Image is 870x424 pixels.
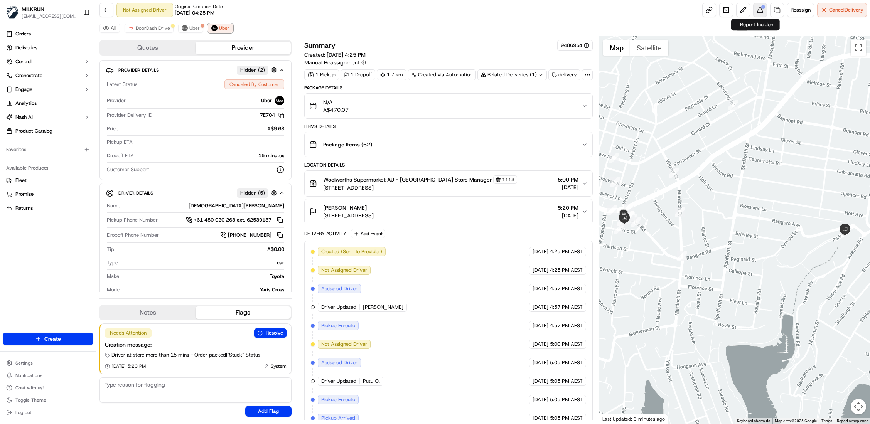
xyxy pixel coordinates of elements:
button: Notifications [3,370,93,381]
button: 9486954 [561,42,589,49]
span: Woolworths Supermarket AU - [GEOGRAPHIC_DATA] Store Manager [323,176,492,183]
div: Toyota [122,273,284,280]
button: Show satellite imagery [630,40,668,56]
span: Driver Details [118,190,153,196]
a: [PHONE_NUMBER] [220,231,284,239]
button: 7E704 [260,112,284,119]
div: 1 Dropoff [341,69,375,80]
button: Engage [3,83,93,96]
span: Type [107,259,118,266]
span: [PHONE_NUMBER] [228,232,271,239]
span: A$9.68 [267,125,284,132]
span: 1113 [502,177,514,183]
a: Report a map error [837,419,868,423]
img: uber-new-logo.jpeg [182,25,188,31]
div: Creation message: [105,341,287,348]
span: Manual Reassignment [304,59,360,66]
span: Created (Sent To Provider) [321,248,382,255]
span: Hidden ( 5 ) [240,190,265,197]
div: Needs Attention [105,328,152,338]
button: CancelDelivery [817,3,867,17]
button: N/AA$470.07 [305,94,592,118]
button: Returns [3,202,93,214]
a: Open this area in Google Maps (opens a new window) [601,414,627,424]
button: Toggle Theme [3,395,93,405]
span: 4:57 PM AEST [550,285,583,292]
span: Driver at store more than 15 mins - Order packed | "Stuck" Status [111,352,260,358]
span: Cancel Delivery [829,7,863,13]
button: Notes [100,306,196,319]
button: Flags [196,306,291,319]
button: Settings [3,358,93,368]
button: DoorDash Drive [125,24,174,33]
div: 11 [617,216,627,226]
button: All [99,24,120,33]
img: Google [601,414,627,424]
span: Provider [107,97,126,104]
span: Dropoff ETA [107,152,134,159]
span: Nash AI [15,114,33,121]
span: 4:57 PM AEST [550,322,583,329]
button: Uber [208,24,233,33]
div: 16 [624,211,634,221]
div: 4 [728,100,738,110]
span: [STREET_ADDRESS] [323,184,517,192]
button: Provider DetailsHidden (2) [106,64,285,76]
span: 4:25 PM AEST [550,267,583,274]
span: [DATE] [533,415,548,422]
div: 14 [624,211,634,221]
button: Reassign [787,3,814,17]
button: Map camera controls [851,399,866,414]
span: Uber [219,25,229,31]
button: Control [3,56,93,68]
div: Favorites [3,143,93,156]
button: Add Event [351,229,385,238]
a: Deliveries [3,42,93,54]
a: +61 480 020 263 ext. 62539187 [186,216,284,224]
h3: Summary [304,42,336,49]
span: [STREET_ADDRESS] [323,212,374,219]
span: [DATE] [533,396,548,403]
span: Original Creation Date [175,3,223,10]
span: [DATE] [533,285,548,292]
span: MILKRUN [22,5,44,13]
span: Create [44,335,61,343]
span: Driver Updated [321,378,356,385]
a: Analytics [3,97,93,109]
span: Latest Status [107,81,137,88]
span: Hidden ( 2 ) [240,67,265,74]
span: DoorDash Drive [136,25,170,31]
button: Woolworths Supermarket AU - [GEOGRAPHIC_DATA] Store Manager1113[STREET_ADDRESS]5:00 PM[DATE] [305,171,592,196]
span: [DATE] [533,267,548,274]
span: Model [107,286,121,293]
span: Settings [15,360,33,366]
span: Pickup Enroute [321,396,355,403]
span: 5:20 PM [558,204,578,212]
div: Edit [731,19,749,30]
span: 5:00 PM AEST [550,341,583,348]
span: 5:05 PM AEST [550,359,583,366]
button: Resolve [254,328,287,338]
span: [DATE] [533,248,548,255]
span: Package Items ( 62 ) [323,141,372,148]
span: [DATE] [533,341,548,348]
span: Fleet [15,177,27,184]
span: System [271,363,287,369]
a: Created via Automation [408,69,476,80]
span: [DATE] [533,359,548,366]
div: Available Products [3,162,93,174]
button: [EMAIL_ADDRESS][DOMAIN_NAME] [22,13,77,19]
div: Items Details [304,123,593,130]
div: 2 [620,215,630,225]
span: Chat with us! [15,385,44,391]
button: [PERSON_NAME][STREET_ADDRESS]5:20 PM[DATE] [305,199,592,224]
span: Driver Updated [321,304,356,311]
div: Package Details [304,85,593,91]
button: Promise [3,188,93,200]
span: Returns [15,205,33,212]
button: Fleet [3,174,93,187]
